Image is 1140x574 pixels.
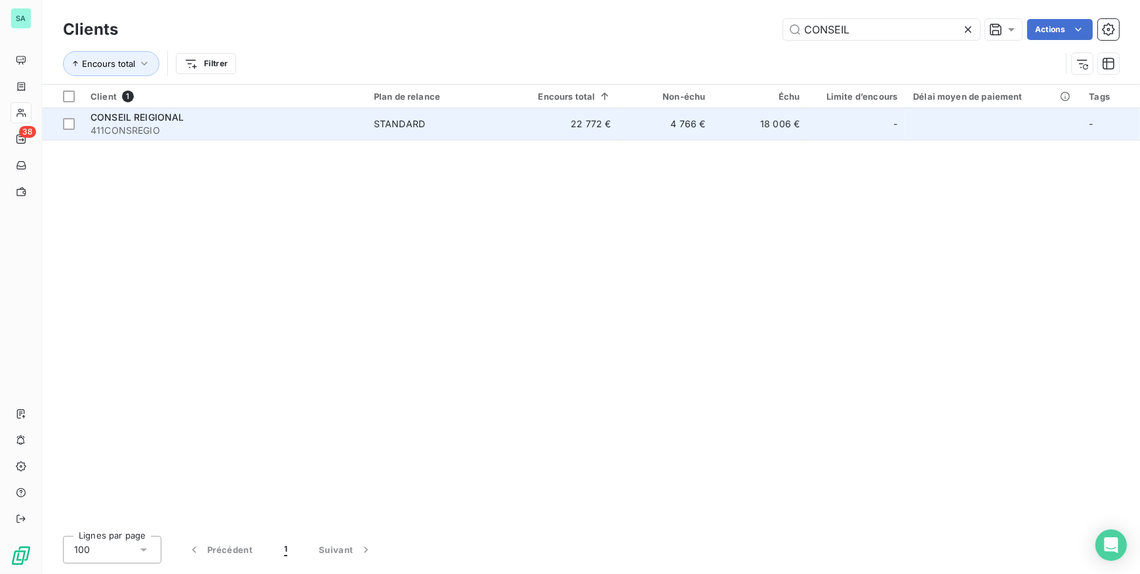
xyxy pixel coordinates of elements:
[176,53,236,74] button: Filtrer
[91,112,184,123] span: CONSEIL REIGIONAL
[721,91,800,102] div: Échu
[713,108,807,140] td: 18 006 €
[1089,118,1093,129] span: -
[63,18,118,41] h3: Clients
[1027,19,1093,40] button: Actions
[172,536,268,564] button: Précédent
[63,51,159,76] button: Encours total
[374,117,425,131] div: STANDARD
[913,91,1073,102] div: Délai moyen de paiement
[284,543,287,556] span: 1
[1089,91,1132,102] div: Tags
[122,91,134,102] span: 1
[627,91,706,102] div: Non-échu
[19,126,36,138] span: 38
[893,117,897,131] span: -
[1095,529,1127,561] div: Open Intercom Messenger
[303,536,388,564] button: Suivant
[527,91,611,102] div: Encours total
[91,91,117,102] span: Client
[519,108,619,140] td: 22 772 €
[82,58,135,69] span: Encours total
[91,124,358,137] span: 411CONSREGIO
[10,8,31,29] div: SA
[268,536,303,564] button: 1
[10,545,31,566] img: Logo LeanPay
[619,108,714,140] td: 4 766 €
[374,91,512,102] div: Plan de relance
[815,91,897,102] div: Limite d’encours
[74,543,90,556] span: 100
[783,19,980,40] input: Rechercher
[10,129,31,150] a: 38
